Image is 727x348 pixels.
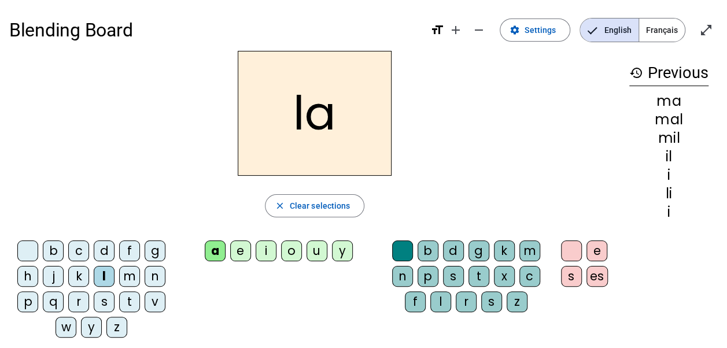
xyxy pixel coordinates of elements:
[43,266,64,287] div: j
[519,266,540,287] div: c
[468,240,489,261] div: g
[629,131,708,145] div: mil
[481,291,502,312] div: s
[629,150,708,164] div: il
[580,18,639,42] span: English
[500,18,570,42] button: Settings
[443,266,464,287] div: s
[94,291,115,312] div: s
[418,240,438,261] div: b
[695,18,718,42] button: Enter full screen
[392,266,413,287] div: n
[145,266,165,287] div: n
[281,240,302,261] div: o
[265,194,365,217] button: Clear selections
[256,240,276,261] div: i
[205,240,226,261] div: a
[472,23,486,37] mat-icon: remove
[449,23,463,37] mat-icon: add
[494,240,515,261] div: k
[17,291,38,312] div: p
[467,18,490,42] button: Decrease font size
[56,317,76,338] div: w
[629,66,643,80] mat-icon: history
[332,240,353,261] div: y
[68,266,89,287] div: k
[230,240,251,261] div: e
[561,266,582,287] div: s
[275,201,285,211] mat-icon: close
[443,240,464,261] div: d
[94,240,115,261] div: d
[290,199,350,213] span: Clear selections
[145,291,165,312] div: v
[525,23,556,37] span: Settings
[629,113,708,127] div: mal
[43,291,64,312] div: q
[468,266,489,287] div: t
[629,60,708,86] h3: Previous
[9,12,421,49] h1: Blending Board
[519,240,540,261] div: m
[94,266,115,287] div: l
[43,240,64,261] div: b
[444,18,467,42] button: Increase font size
[507,291,527,312] div: z
[68,291,89,312] div: r
[106,317,127,338] div: z
[629,168,708,182] div: i
[629,187,708,201] div: li
[699,23,713,37] mat-icon: open_in_full
[119,240,140,261] div: f
[494,266,515,287] div: x
[238,51,392,176] h2: la
[145,240,165,261] div: g
[81,317,102,338] div: y
[629,205,708,219] div: i
[119,266,140,287] div: m
[510,25,520,35] mat-icon: settings
[119,291,140,312] div: t
[405,291,426,312] div: f
[307,240,327,261] div: u
[580,18,685,42] mat-button-toggle-group: Language selection
[639,18,685,42] span: Français
[430,23,444,37] mat-icon: format_size
[68,240,89,261] div: c
[586,240,607,261] div: e
[418,266,438,287] div: p
[586,266,608,287] div: es
[430,291,451,312] div: l
[17,266,38,287] div: h
[456,291,477,312] div: r
[629,94,708,108] div: ma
